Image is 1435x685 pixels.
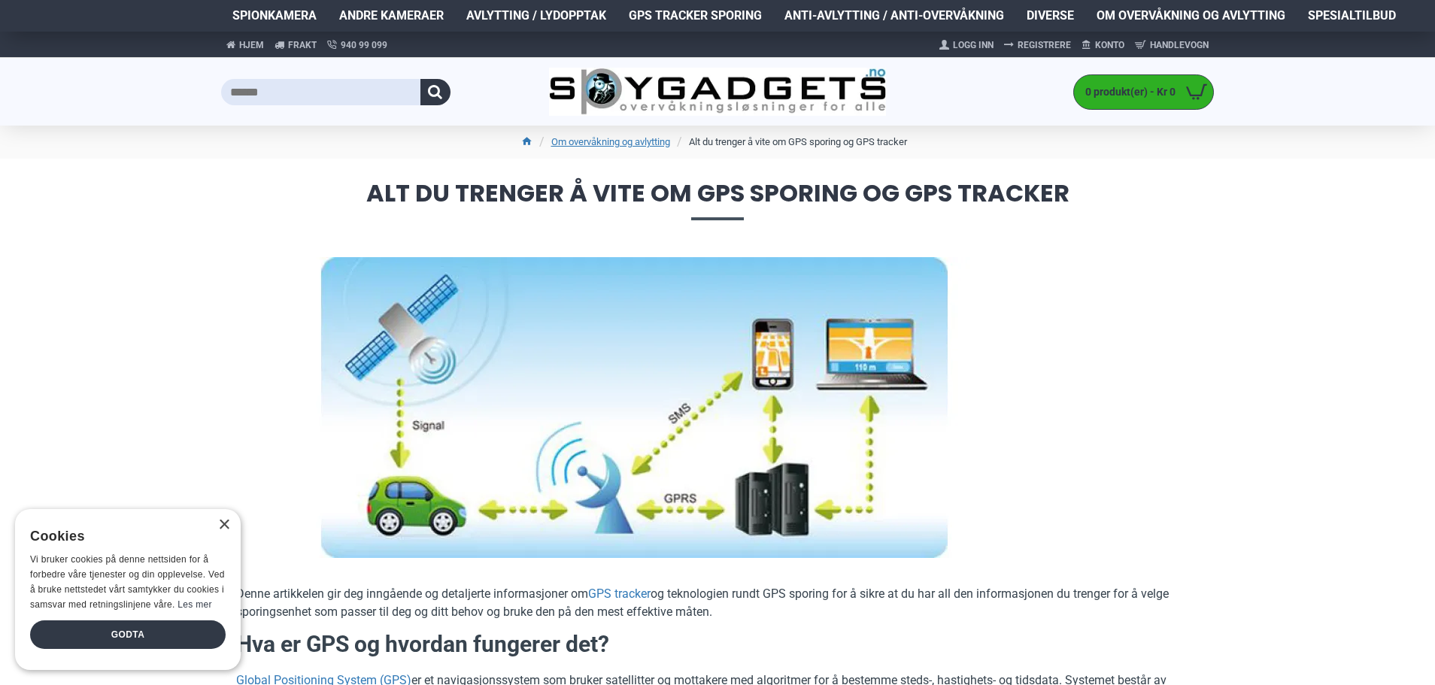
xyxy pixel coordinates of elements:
[466,7,606,25] span: Avlytting / Lydopptak
[236,585,1199,621] p: Denne artikkelen gir deg inngående og detaljerte informasjoner om og teknologien rundt GPS sporin...
[999,33,1076,57] a: Registrere
[30,620,226,649] div: Godta
[953,38,994,52] span: Logg Inn
[629,7,762,25] span: GPS Tracker Sporing
[236,257,1033,558] img: Alt du trenger å vite om GPS sporing og GPS tracker
[1027,7,1074,25] span: Diverse
[1018,38,1071,52] span: Registrere
[269,32,322,58] a: Frakt
[1130,33,1214,57] a: Handlevogn
[30,554,225,609] span: Vi bruker cookies på denne nettsiden for å forbedre våre tjenester og din opplevelse. Ved å bruke...
[934,33,999,57] a: Logg Inn
[288,38,317,52] span: Frakt
[218,520,229,531] div: Close
[232,7,317,25] span: Spionkamera
[549,68,887,117] img: SpyGadgets.no
[221,32,269,58] a: Hjem
[1074,84,1179,100] span: 0 produkt(er) - Kr 0
[30,520,216,553] div: Cookies
[784,7,1004,25] span: Anti-avlytting / Anti-overvåkning
[1095,38,1124,52] span: Konto
[1074,75,1213,109] a: 0 produkt(er) - Kr 0
[177,599,211,610] a: Les mer, opens a new window
[551,135,670,150] a: Om overvåkning og avlytting
[236,629,1199,660] h2: Hva er GPS og hvordan fungerer det?
[1150,38,1209,52] span: Handlevogn
[339,7,444,25] span: Andre kameraer
[1097,7,1285,25] span: Om overvåkning og avlytting
[239,38,264,52] span: Hjem
[1308,7,1396,25] span: Spesialtilbud
[341,38,387,52] span: 940 99 099
[221,181,1214,220] span: Alt du trenger å vite om GPS sporing og GPS tracker
[1076,33,1130,57] a: Konto
[588,585,651,603] a: GPS tracker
